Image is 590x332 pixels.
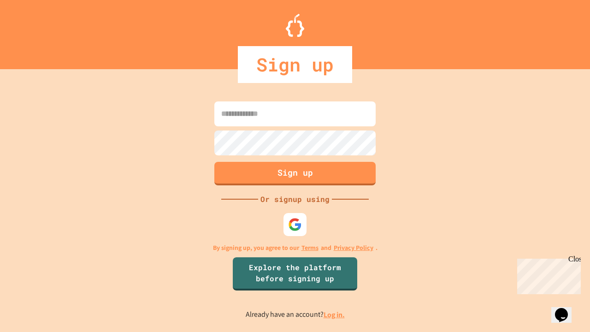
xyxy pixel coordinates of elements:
[334,243,373,253] a: Privacy Policy
[214,162,376,185] button: Sign up
[288,218,302,231] img: google-icon.svg
[551,295,581,323] iframe: chat widget
[213,243,378,253] p: By signing up, you agree to our and .
[258,194,332,205] div: Or signup using
[238,46,352,83] div: Sign up
[246,309,345,320] p: Already have an account?
[4,4,64,59] div: Chat with us now!Close
[324,310,345,320] a: Log in.
[301,243,319,253] a: Terms
[286,14,304,37] img: Logo.svg
[513,255,581,294] iframe: chat widget
[233,257,357,290] a: Explore the platform before signing up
